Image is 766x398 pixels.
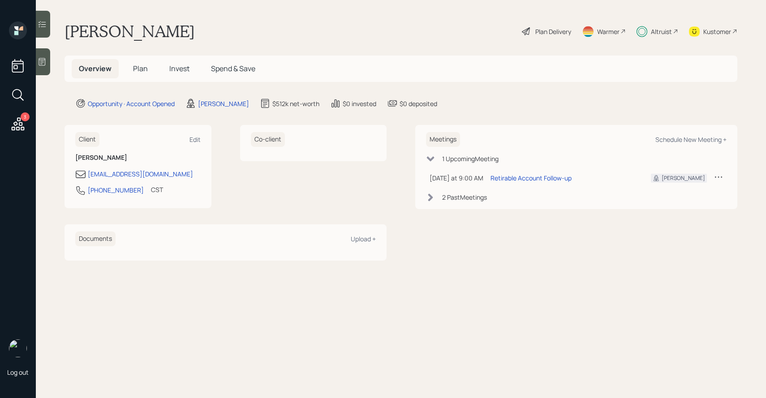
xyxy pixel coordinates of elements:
[88,185,144,195] div: [PHONE_NUMBER]
[198,99,249,108] div: [PERSON_NAME]
[88,169,193,179] div: [EMAIL_ADDRESS][DOMAIN_NAME]
[88,99,175,108] div: Opportunity · Account Opened
[75,154,201,162] h6: [PERSON_NAME]
[151,185,163,194] div: CST
[400,99,437,108] div: $0 deposited
[426,132,460,147] h6: Meetings
[189,135,201,144] div: Edit
[351,235,376,243] div: Upload +
[79,64,112,73] span: Overview
[430,173,483,183] div: [DATE] at 9:00 AM
[662,174,705,182] div: [PERSON_NAME]
[655,135,727,144] div: Schedule New Meeting +
[251,132,285,147] h6: Co-client
[133,64,148,73] span: Plan
[65,21,195,41] h1: [PERSON_NAME]
[651,27,672,36] div: Altruist
[597,27,620,36] div: Warmer
[442,154,499,163] div: 1 Upcoming Meeting
[343,99,376,108] div: $0 invested
[535,27,571,36] div: Plan Delivery
[9,339,27,357] img: sami-boghos-headshot.png
[442,193,487,202] div: 2 Past Meeting s
[75,231,116,246] h6: Documents
[7,368,29,377] div: Log out
[272,99,319,108] div: $512k net-worth
[169,64,189,73] span: Invest
[75,132,99,147] h6: Client
[703,27,731,36] div: Kustomer
[21,112,30,121] div: 3
[491,173,572,183] div: Retirable Account Follow-up
[211,64,255,73] span: Spend & Save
